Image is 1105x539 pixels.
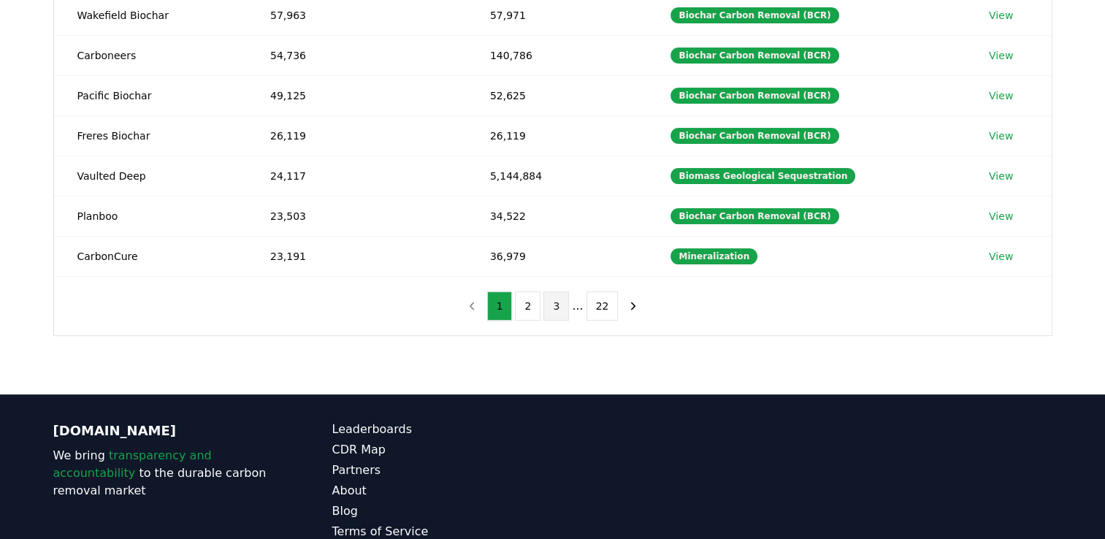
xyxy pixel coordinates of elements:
[53,421,274,441] p: [DOMAIN_NAME]
[670,7,838,23] div: Biochar Carbon Removal (BCR)
[515,291,540,321] button: 2
[54,236,247,276] td: CarbonCure
[989,48,1013,63] a: View
[572,297,583,315] li: ...
[543,291,569,321] button: 3
[670,88,838,104] div: Biochar Carbon Removal (BCR)
[54,35,247,75] td: Carboneers
[989,129,1013,143] a: View
[247,156,467,196] td: 24,117
[989,169,1013,183] a: View
[247,196,467,236] td: 23,503
[332,421,553,438] a: Leaderboards
[989,249,1013,264] a: View
[332,462,553,479] a: Partners
[989,88,1013,103] a: View
[670,208,838,224] div: Biochar Carbon Removal (BCR)
[54,75,247,115] td: Pacific Biochar
[467,196,648,236] td: 34,522
[332,502,553,520] a: Blog
[467,115,648,156] td: 26,119
[621,291,646,321] button: next page
[332,482,553,500] a: About
[53,447,274,500] p: We bring to the durable carbon removal market
[53,448,212,480] span: transparency and accountability
[332,441,553,459] a: CDR Map
[467,35,648,75] td: 140,786
[467,236,648,276] td: 36,979
[989,209,1013,223] a: View
[467,156,648,196] td: 5,144,884
[670,128,838,144] div: Biochar Carbon Removal (BCR)
[54,196,247,236] td: Planboo
[467,75,648,115] td: 52,625
[487,291,513,321] button: 1
[989,8,1013,23] a: View
[670,168,855,184] div: Biomass Geological Sequestration
[247,115,467,156] td: 26,119
[247,75,467,115] td: 49,125
[586,291,619,321] button: 22
[247,35,467,75] td: 54,736
[247,236,467,276] td: 23,191
[54,156,247,196] td: Vaulted Deep
[670,47,838,64] div: Biochar Carbon Removal (BCR)
[670,248,757,264] div: Mineralization
[54,115,247,156] td: Freres Biochar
